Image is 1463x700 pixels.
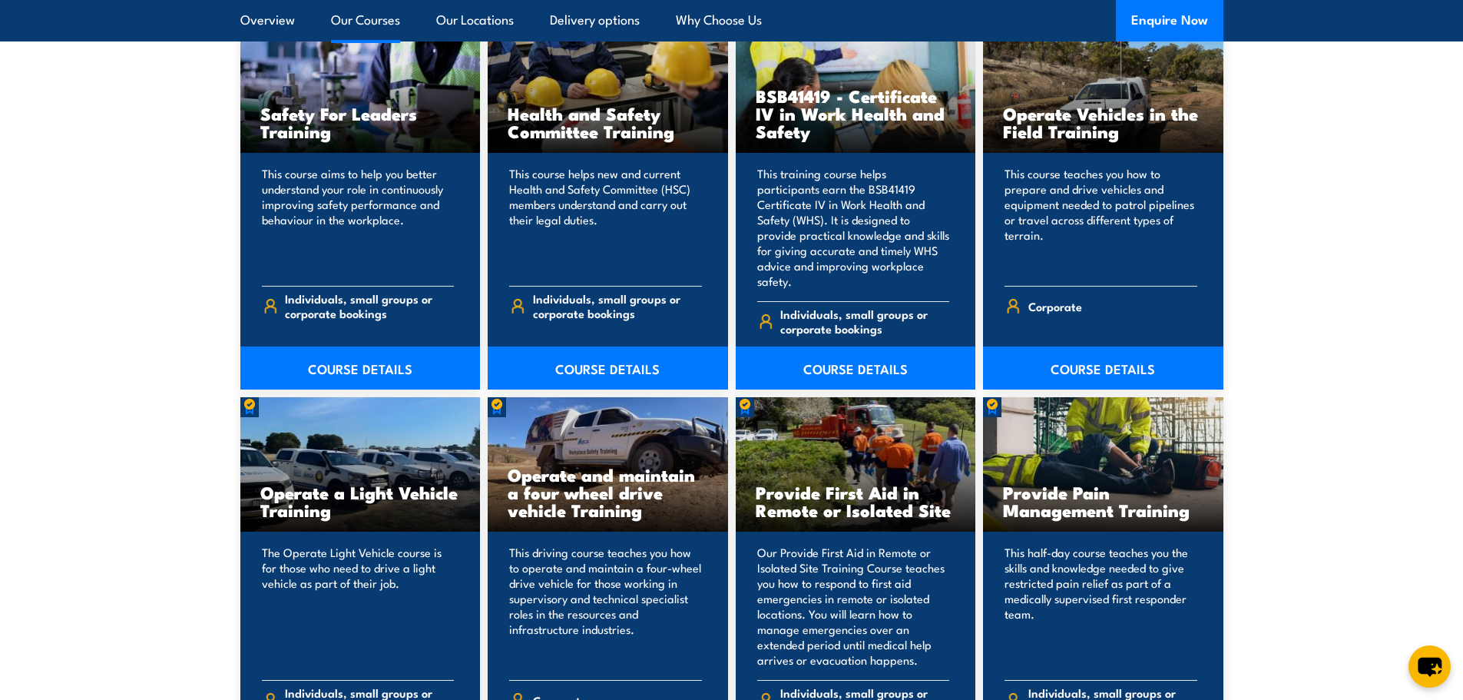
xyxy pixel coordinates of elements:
h3: Safety For Leaders Training [260,105,461,140]
h3: Operate a Light Vehicle Training [260,483,461,519]
h3: Operate and maintain a four wheel drive vehicle Training [508,466,708,519]
h3: Health and Safety Committee Training [508,105,708,140]
button: chat-button [1408,645,1451,688]
a: COURSE DETAILS [240,347,481,390]
a: COURSE DETAILS [983,347,1223,390]
span: Individuals, small groups or corporate bookings [285,291,454,320]
a: COURSE DETAILS [488,347,728,390]
span: Corporate [1028,294,1082,318]
p: This course teaches you how to prepare and drive vehicles and equipment needed to patrol pipeline... [1005,166,1197,274]
p: This training course helps participants earn the BSB41419 Certificate IV in Work Health and Safet... [757,166,950,289]
p: The Operate Light Vehicle course is for those who need to drive a light vehicle as part of their ... [262,545,455,668]
p: This driving course teaches you how to operate and maintain a four-wheel drive vehicle for those ... [509,545,702,668]
p: This course helps new and current Health and Safety Committee (HSC) members understand and carry ... [509,166,702,274]
h3: Provide First Aid in Remote or Isolated Site [756,483,956,519]
a: COURSE DETAILS [736,347,976,390]
h3: BSB41419 - Certificate IV in Work Health and Safety [756,87,956,140]
h3: Provide Pain Management Training [1003,483,1203,519]
h3: Operate Vehicles in the Field Training [1003,105,1203,140]
p: This half-day course teaches you the skills and knowledge needed to give restricted pain relief a... [1005,545,1197,668]
span: Individuals, small groups or corporate bookings [533,291,702,320]
p: Our Provide First Aid in Remote or Isolated Site Training Course teaches you how to respond to fi... [757,545,950,668]
span: Individuals, small groups or corporate bookings [780,307,949,336]
p: This course aims to help you better understand your role in continuously improving safety perform... [262,166,455,274]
